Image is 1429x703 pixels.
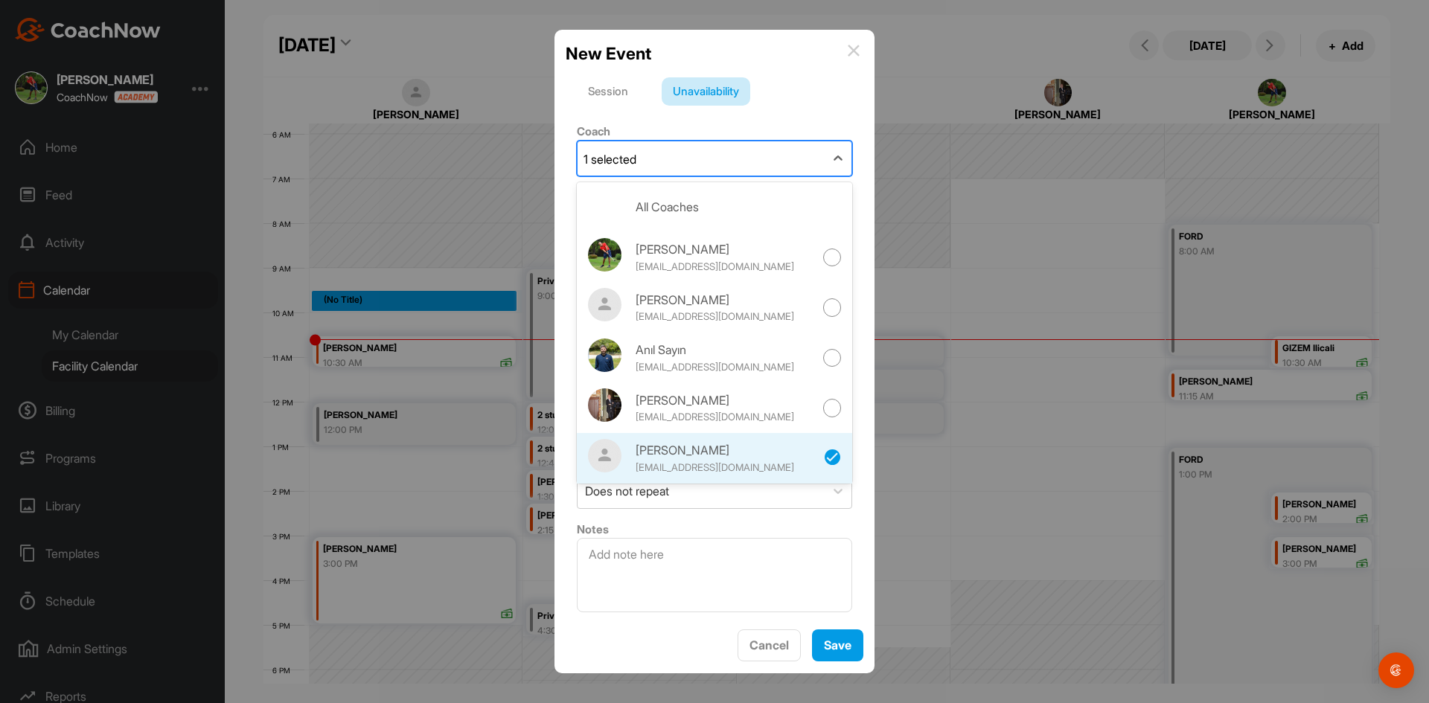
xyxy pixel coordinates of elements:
[588,288,621,321] img: square_default-ef6cabf814de5a2bf16c804365e32c732080f9872bdf737d349900a9daf73cf9.png
[636,410,814,425] div: [EMAIL_ADDRESS][DOMAIN_NAME]
[636,360,814,375] div: [EMAIL_ADDRESS][DOMAIN_NAME]
[824,638,851,652] span: Save
[588,238,621,272] img: square_0221d115ea49f605d8705f6c24cfd99a.jpg
[738,629,801,661] button: Cancel
[588,388,621,422] img: square_a5af11bd6a9eaf2830e86d991feef856.jpg
[584,150,636,168] div: 1 selected
[577,77,639,106] div: Session
[636,391,814,409] div: [PERSON_NAME]
[848,45,860,57] img: info
[636,441,814,459] div: [PERSON_NAME]
[662,77,750,106] div: Unavailability
[577,522,609,536] label: Notes
[566,41,651,66] h2: New Event
[577,124,610,138] label: Coach
[636,291,814,309] div: [PERSON_NAME]
[585,482,669,500] div: Does not repeat
[636,260,814,275] div: [EMAIL_ADDRESS][DOMAIN_NAME]
[636,341,814,359] div: Anıl Sayın
[636,460,814,475] div: [EMAIL_ADDRESS][DOMAIN_NAME]
[1378,652,1414,688] div: Open Intercom Messenger
[749,638,789,652] span: Cancel
[636,198,699,216] div: All Coaches
[636,309,814,324] div: [EMAIL_ADDRESS][DOMAIN_NAME]
[588,338,621,372] img: square_9586089d7e11ec01d9bb61086f6e34e5.jpg
[812,629,863,661] button: Save
[588,439,621,472] img: square_default-ef6cabf814de5a2bf16c804365e32c732080f9872bdf737d349900a9daf73cf9.png
[636,240,814,258] div: [PERSON_NAME]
